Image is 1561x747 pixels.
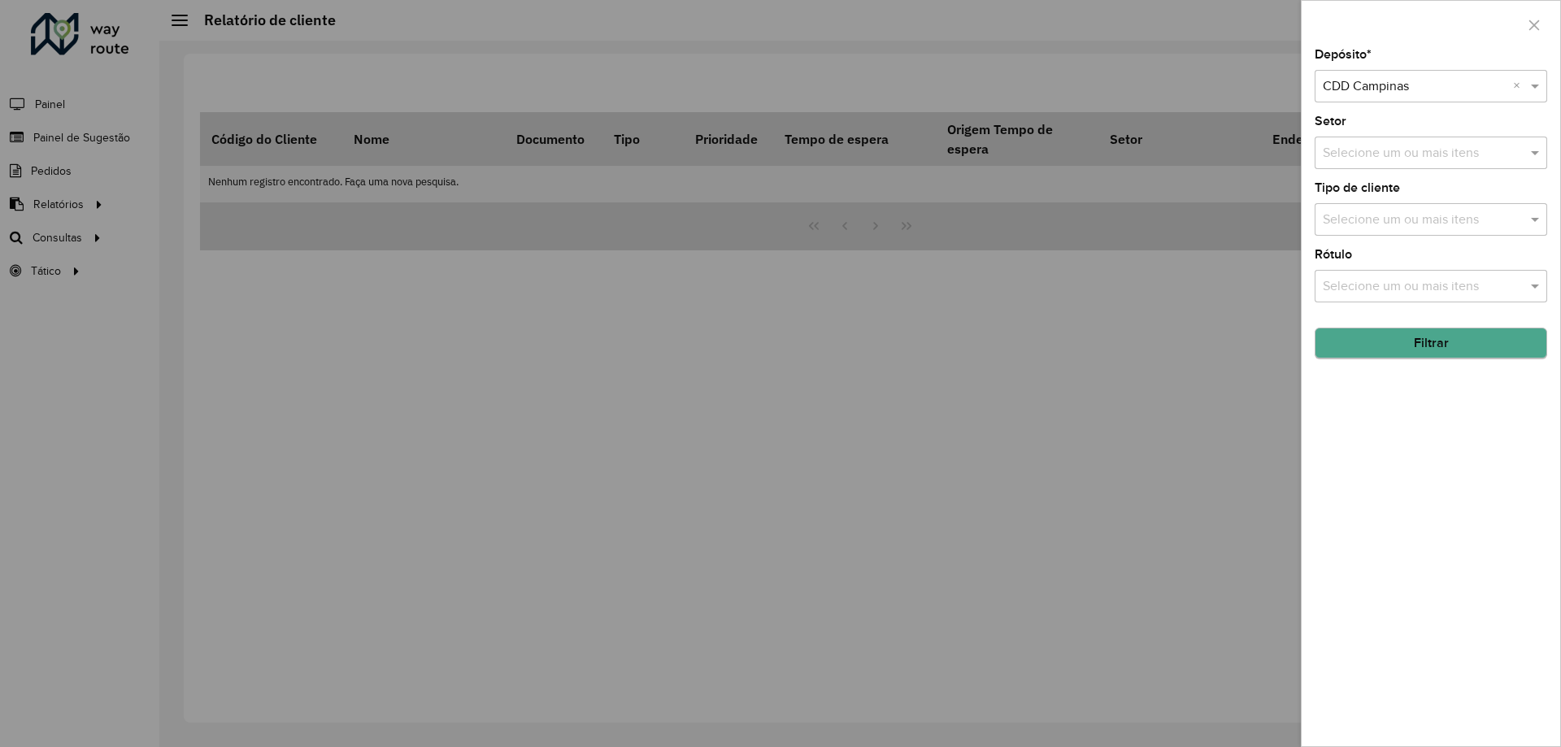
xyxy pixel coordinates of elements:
[1315,178,1400,198] label: Tipo de cliente
[1315,111,1346,131] label: Setor
[1315,245,1352,264] label: Rótulo
[1315,45,1372,64] label: Depósito
[1315,328,1547,358] button: Filtrar
[1513,76,1527,96] span: Clear all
